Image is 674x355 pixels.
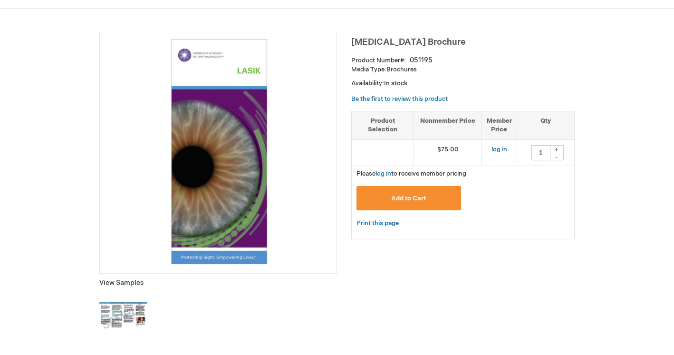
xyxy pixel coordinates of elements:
[376,170,391,177] a: log in
[351,66,386,73] strong: Media Type:
[491,146,507,153] a: log in
[351,95,448,103] a: Be the first to review this product
[414,139,482,166] td: $75.00
[351,57,406,64] strong: Product Number
[356,186,461,210] button: Add to Cart
[410,56,433,65] div: 051195
[414,111,482,139] th: Nonmember Price
[531,145,550,160] input: Qty
[351,65,575,74] p: Brochures
[481,111,517,139] th: Member Price
[99,293,147,340] img: Click to view
[517,111,574,139] th: Qty
[351,37,465,47] span: [MEDICAL_DATA] Brochure
[549,145,564,153] div: +
[352,111,414,139] th: Product Selection
[351,79,575,88] p: Availability:
[356,170,466,177] span: Please to receive member pricing
[356,217,399,229] a: Print this page
[549,153,564,160] div: -
[391,195,426,202] span: Add to Cart
[105,38,332,266] img: LASIK Brochure
[99,278,337,288] p: View Samples
[384,79,407,87] span: In stock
